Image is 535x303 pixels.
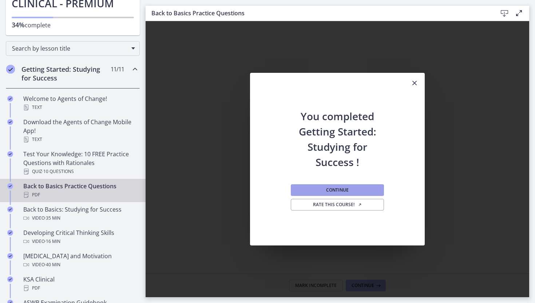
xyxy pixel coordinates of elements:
[23,214,137,223] div: Video
[111,65,124,74] span: 11 / 11
[23,103,137,112] div: Text
[289,94,385,170] h2: You completed Getting Started: Studying for Success !
[291,184,384,196] button: Continue
[151,9,486,17] h3: Back to Basics Practice Questions
[7,96,13,102] i: Completed
[23,260,137,269] div: Video
[326,187,349,193] span: Continue
[23,135,137,144] div: Text
[313,202,362,208] span: Rate this course!
[23,190,137,199] div: PDF
[23,118,137,144] div: Download the Agents of Change Mobile App!
[42,167,74,176] span: · 10 Questions
[45,214,60,223] span: · 35 min
[23,237,137,246] div: Video
[23,275,137,292] div: KSA Clinical
[23,182,137,199] div: Back to Basics Practice Questions
[23,150,137,176] div: Test Your Knowledge: 10 FREE Practice Questions with Rationales
[358,202,362,207] i: Opens in a new window
[7,230,13,236] i: Completed
[12,44,128,52] span: Search by lesson title
[45,237,60,246] span: · 16 min
[23,94,137,112] div: Welcome to Agents of Change!
[7,253,13,259] i: Completed
[7,119,13,125] i: Completed
[12,20,25,29] span: 34%
[23,228,137,246] div: Developing Critical Thinking Skills
[23,284,137,292] div: PDF
[23,167,137,176] div: Quiz
[404,73,425,94] button: Close
[23,205,137,223] div: Back to Basics: Studying for Success
[291,199,384,210] a: Rate this course! Opens in a new window
[7,183,13,189] i: Completed
[45,260,60,269] span: · 40 min
[6,41,140,56] div: Search by lesson title
[7,151,13,157] i: Completed
[6,65,15,74] i: Completed
[21,65,110,82] h2: Getting Started: Studying for Success
[23,252,137,269] div: [MEDICAL_DATA] and Motivation
[12,20,134,29] p: complete
[7,276,13,282] i: Completed
[7,206,13,212] i: Completed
